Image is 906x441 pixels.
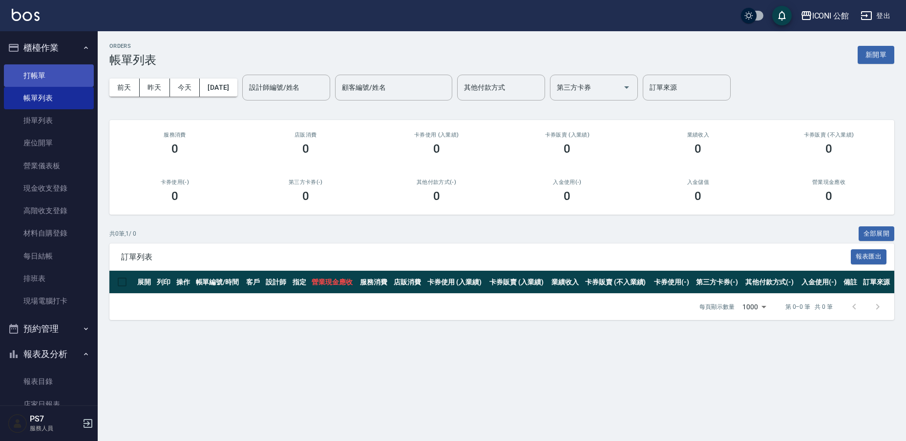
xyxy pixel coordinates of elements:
[825,189,832,203] h3: 0
[252,132,359,138] h2: 店販消費
[154,271,174,294] th: 列印
[244,271,263,294] th: 客戶
[193,271,244,294] th: 帳單編號/時間
[391,271,425,294] th: 店販消費
[4,393,94,416] a: 店家日報表
[433,189,440,203] h3: 0
[4,370,94,393] a: 報表目錄
[4,132,94,154] a: 座位開單
[171,189,178,203] h3: 0
[644,132,752,138] h2: 業績收入
[170,79,200,97] button: 今天
[30,424,80,433] p: 服務人員
[121,179,229,185] h2: 卡券使用(-)
[358,271,391,294] th: 服務消費
[858,46,894,64] button: 新開單
[4,35,94,60] button: 櫃檯作業
[121,252,851,262] span: 訂單列表
[252,179,359,185] h2: 第三方卡券(-)
[12,9,40,21] img: Logo
[30,414,80,424] h5: PS7
[4,316,94,341] button: 預約管理
[861,271,894,294] th: 訂單來源
[309,271,358,294] th: 營業現金應收
[4,341,94,367] button: 報表及分析
[121,132,229,138] h3: 服務消費
[302,142,309,156] h3: 0
[4,109,94,132] a: 掛單列表
[4,64,94,87] a: 打帳單
[109,229,136,238] p: 共 0 筆, 1 / 0
[841,271,861,294] th: 備註
[109,79,140,97] button: 前天
[383,179,490,185] h2: 其他付款方式(-)
[699,302,735,311] p: 每頁顯示數量
[772,6,792,25] button: save
[825,142,832,156] h3: 0
[775,132,883,138] h2: 卡券販賣 (不入業績)
[200,79,237,97] button: [DATE]
[4,155,94,177] a: 營業儀表板
[858,50,894,59] a: 新開單
[487,271,549,294] th: 卡券販賣 (入業績)
[4,222,94,244] a: 材料自購登錄
[859,226,895,241] button: 全部展開
[4,267,94,290] a: 排班表
[797,6,853,26] button: ICONI 公館
[4,290,94,312] a: 現場電腦打卡
[171,142,178,156] h3: 0
[644,179,752,185] h2: 入金儲值
[4,245,94,267] a: 每日結帳
[851,252,887,261] a: 報表匯出
[290,271,310,294] th: 指定
[109,53,156,67] h3: 帳單列表
[583,271,652,294] th: 卡券販賣 (不入業績)
[799,271,841,294] th: 入金使用(-)
[738,294,770,320] div: 1000
[8,414,27,433] img: Person
[4,87,94,109] a: 帳單列表
[695,189,701,203] h3: 0
[513,132,621,138] h2: 卡券販賣 (入業績)
[785,302,833,311] p: 第 0–0 筆 共 0 筆
[302,189,309,203] h3: 0
[775,179,883,185] h2: 營業現金應收
[383,132,490,138] h2: 卡券使用 (入業績)
[4,177,94,200] a: 現金收支登錄
[695,142,701,156] h3: 0
[652,271,694,294] th: 卡券使用(-)
[549,271,583,294] th: 業績收入
[135,271,154,294] th: 展開
[513,179,621,185] h2: 入金使用(-)
[564,189,570,203] h3: 0
[433,142,440,156] h3: 0
[812,10,849,22] div: ICONI 公館
[857,7,894,25] button: 登出
[109,43,156,49] h2: ORDERS
[743,271,799,294] th: 其他付款方式(-)
[619,80,634,95] button: Open
[174,271,193,294] th: 操作
[564,142,570,156] h3: 0
[694,271,743,294] th: 第三方卡券(-)
[4,200,94,222] a: 高階收支登錄
[140,79,170,97] button: 昨天
[851,249,887,264] button: 報表匯出
[425,271,487,294] th: 卡券使用 (入業績)
[263,271,290,294] th: 設計師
